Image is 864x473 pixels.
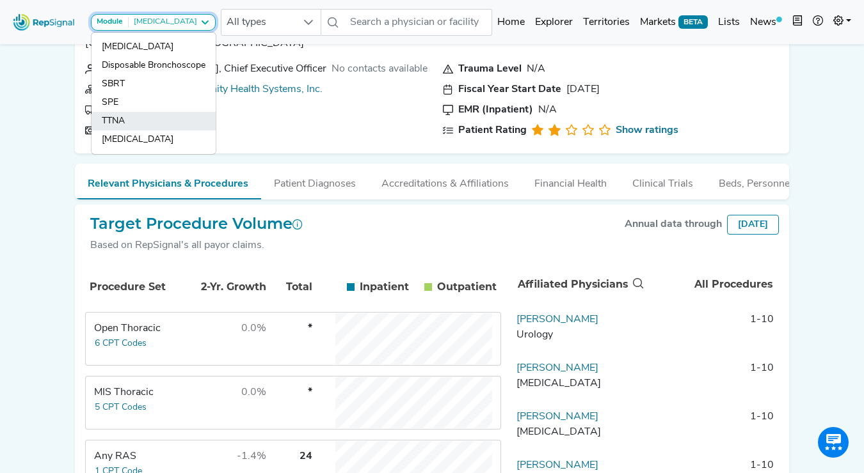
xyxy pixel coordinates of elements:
a: Show ratings [616,123,678,138]
div: Trauma Level [458,61,522,77]
a: [PERSON_NAME] [516,460,598,470]
div: EMR (Inpatient) [458,102,533,118]
strong: Module [97,18,123,26]
span: BETA [678,15,708,28]
th: 2-Yr. Growth [185,265,268,309]
td: 1-10 [646,361,779,399]
div: Annual data through [625,217,722,232]
button: 5 CPT Codes [94,400,147,415]
div: [DATE] [566,82,600,97]
span: Inpatient [360,279,409,295]
div: General Surgery [516,424,641,440]
span: 0.0% [241,323,266,334]
div: MIS Thoracic [94,385,182,400]
a: [PERSON_NAME] [516,314,598,325]
a: Territories [578,10,635,35]
a: SBRT [92,75,216,93]
span: 0.0% [241,387,266,398]
a: MarketsBETA [635,10,713,35]
div: [PERSON_NAME], Chief Executive Officer [137,61,326,77]
a: Community Health Systems, Inc. [175,84,323,95]
a: [PERSON_NAME] [516,363,598,373]
div: Community Health Systems, Inc. [175,82,323,97]
a: Home [492,10,530,35]
th: All Procedures [646,263,778,306]
div: Based on RepSignal's all payor claims. [90,238,303,253]
a: Lists [713,10,745,35]
button: Intel Book [787,10,808,35]
a: TTNA [92,112,216,130]
div: Open Thoracic [94,321,182,336]
h2: Target Procedure Volume [90,215,303,233]
div: Bobby Ginn, Chief Executive Officer [137,61,326,77]
div: Fiscal Year Start Date [458,82,561,97]
div: Urology [516,327,641,343]
a: [MEDICAL_DATA] [92,38,216,56]
a: [MEDICAL_DATA] [92,130,216,149]
button: Clinical Trials [620,164,706,198]
span: 24 [300,451,312,461]
button: Module[MEDICAL_DATA] [91,14,216,31]
div: N/A [538,102,557,118]
th: Affiliated Physicians [512,263,646,306]
div: Any RAS [94,449,182,464]
button: 6 CPT Codes [94,336,147,351]
input: Search a physician or facility [345,9,492,36]
a: Disposable Bronchoscope [92,56,216,75]
div: Patient Rating [458,123,527,138]
button: Patient Diagnoses [261,164,369,198]
a: Explorer [530,10,578,35]
td: 1-10 [646,409,779,447]
a: News [745,10,787,35]
div: [MEDICAL_DATA] [129,17,197,27]
th: Total [269,265,314,309]
div: [DATE] [727,215,779,235]
span: -1.4% [237,451,266,461]
span: Outpatient [437,279,497,295]
a: SPE [92,93,216,112]
button: Relevant Physicians & Procedures [75,164,261,199]
div: No contacts available [332,61,428,77]
button: Accreditations & Affiliations [369,164,522,198]
button: Beds, Personnel, and ORs [706,164,849,198]
th: Procedure Set [88,265,184,309]
td: 1-10 [646,312,779,350]
span: All types [221,10,296,35]
div: General Surgery [516,376,641,391]
div: N/A [527,61,545,77]
a: [PERSON_NAME] [516,412,598,422]
button: Financial Health [522,164,620,198]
